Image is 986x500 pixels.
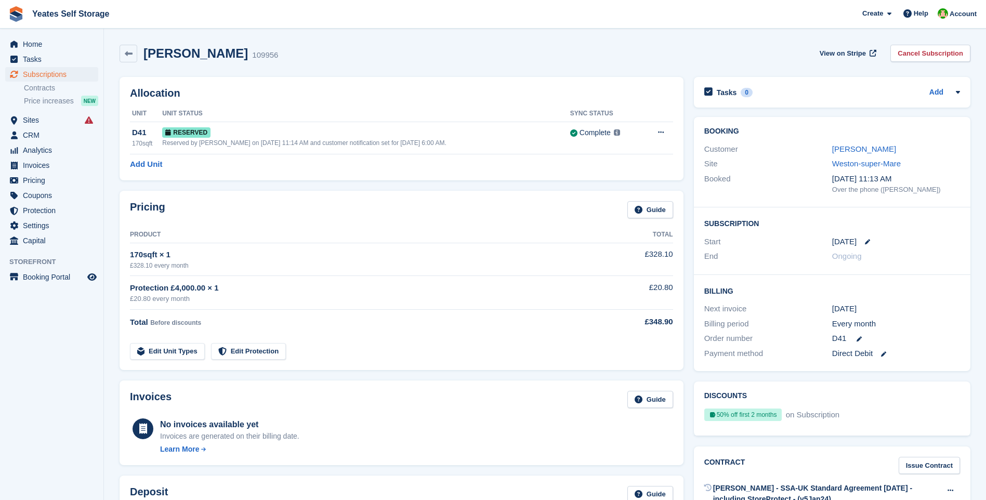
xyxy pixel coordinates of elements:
a: Preview store [86,271,98,283]
h2: Subscription [704,218,960,228]
span: View on Stripe [820,48,866,59]
td: £20.80 [590,276,673,310]
a: Cancel Subscription [890,45,970,62]
span: Coupons [23,188,85,203]
div: D41 [132,127,162,139]
img: stora-icon-8386f47178a22dfd0bd8f6a31ec36ba5ce8667c1dd55bd0f319d3a0aa187defe.svg [8,6,24,22]
div: Customer [704,143,832,155]
span: Storefront [9,257,103,267]
i: Smart entry sync failures have occurred [85,116,93,124]
td: £328.10 [590,243,673,275]
div: 170sqft × 1 [130,249,590,261]
a: menu [5,52,98,67]
div: Invoices are generated on their billing date. [160,431,299,442]
div: 50% off first 2 months [704,409,782,421]
a: Add Unit [130,159,162,170]
a: menu [5,173,98,188]
span: Total [130,318,148,326]
a: Edit Protection [211,343,286,360]
a: menu [5,67,98,82]
a: menu [5,158,98,173]
span: on Subscription [784,410,839,419]
a: menu [5,233,98,248]
h2: Pricing [130,201,165,218]
div: NEW [81,96,98,106]
span: Create [862,8,883,19]
img: icon-info-grey-7440780725fd019a000dd9b08b2336e03edf1995a4989e88bcd33f0948082b44.svg [614,129,620,136]
div: Protection £4,000.00 × 1 [130,282,590,294]
span: Price increases [24,96,74,106]
a: [PERSON_NAME] [832,144,896,153]
a: Add [929,87,943,99]
a: Guide [627,391,673,408]
a: menu [5,143,98,157]
th: Unit [130,106,162,122]
div: Booked [704,173,832,195]
div: Learn More [160,444,199,455]
div: Complete [580,127,611,138]
span: Booking Portal [23,270,85,284]
h2: Booking [704,127,960,136]
span: D41 [832,333,847,345]
a: menu [5,218,98,233]
h2: Invoices [130,391,172,408]
div: Start [704,236,832,248]
div: Direct Debit [832,348,960,360]
div: Payment method [704,348,832,360]
time: 2025-10-05 00:00:00 UTC [832,236,857,248]
div: £348.90 [590,316,673,328]
img: Angela Field [938,8,948,19]
h2: Billing [704,285,960,296]
a: Issue Contract [899,457,960,474]
th: Sync Status [570,106,642,122]
span: Invoices [23,158,85,173]
div: Over the phone ([PERSON_NAME]) [832,185,960,195]
a: View on Stripe [816,45,878,62]
div: Order number [704,333,832,345]
span: Help [914,8,928,19]
span: Tasks [23,52,85,67]
div: £328.10 every month [130,261,590,270]
div: 0 [741,88,753,97]
span: CRM [23,128,85,142]
div: Billing period [704,318,832,330]
h2: Allocation [130,87,673,99]
h2: [PERSON_NAME] [143,46,248,60]
div: Next invoice [704,303,832,315]
span: Analytics [23,143,85,157]
a: menu [5,113,98,127]
span: Protection [23,203,85,218]
div: £20.80 every month [130,294,590,304]
h2: Tasks [717,88,737,97]
span: Pricing [23,173,85,188]
h2: Contract [704,457,745,474]
th: Product [130,227,590,243]
th: Unit Status [162,106,570,122]
a: menu [5,188,98,203]
h2: Discounts [704,392,960,400]
a: Contracts [24,83,98,93]
span: Account [950,9,977,19]
span: Settings [23,218,85,233]
div: [DATE] 11:13 AM [832,173,960,185]
a: Learn More [160,444,299,455]
span: Ongoing [832,252,862,260]
a: Price increases NEW [24,95,98,107]
div: [DATE] [832,303,960,315]
span: Before discounts [150,319,201,326]
span: Capital [23,233,85,248]
a: Edit Unit Types [130,343,205,360]
a: menu [5,128,98,142]
div: 170sqft [132,139,162,148]
span: Home [23,37,85,51]
a: Guide [627,201,673,218]
th: Total [590,227,673,243]
span: Sites [23,113,85,127]
div: End [704,251,832,262]
a: Weston-super-Mare [832,159,901,168]
a: menu [5,203,98,218]
div: No invoices available yet [160,418,299,431]
span: Reserved [162,127,211,138]
a: Yeates Self Storage [28,5,114,22]
div: Every month [832,318,960,330]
